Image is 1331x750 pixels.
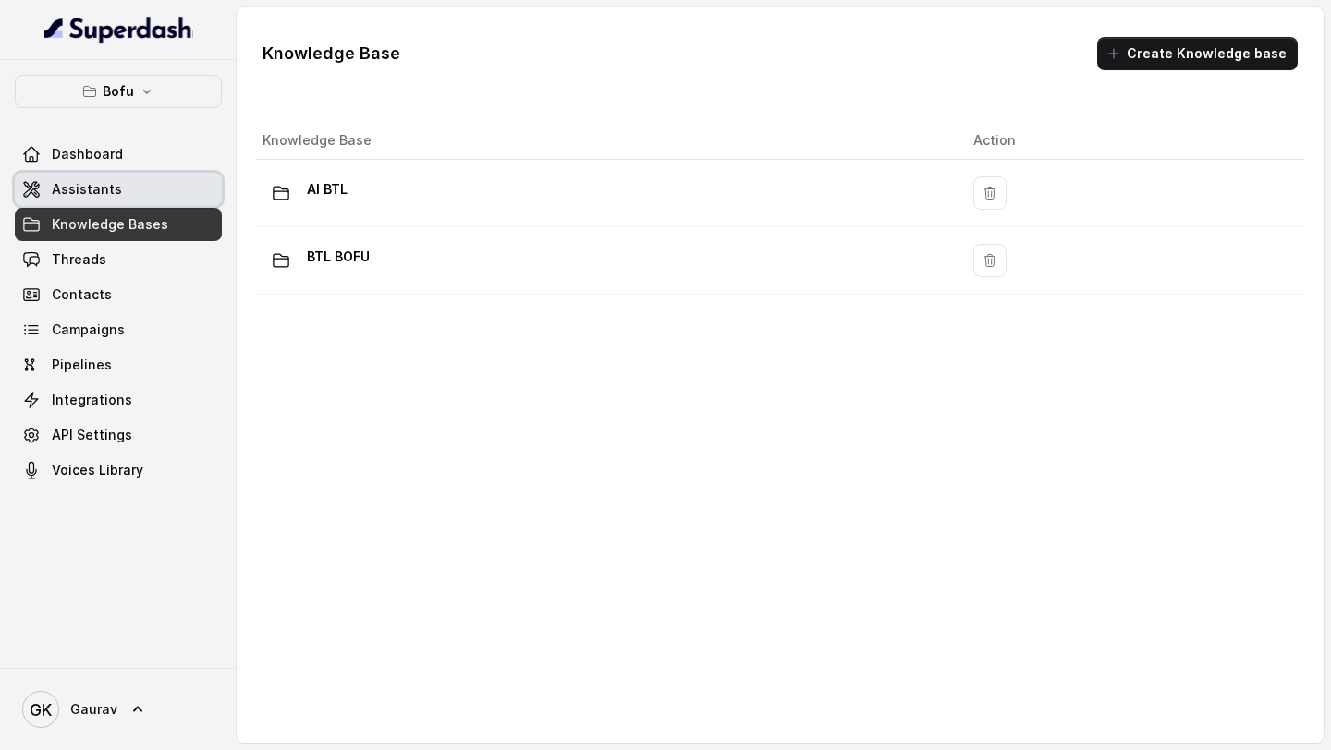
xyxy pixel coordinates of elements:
[15,278,222,311] a: Contacts
[15,138,222,171] a: Dashboard
[255,122,959,160] th: Knowledge Base
[70,700,117,719] span: Gaurav
[52,180,122,199] span: Assistants
[263,39,400,68] h1: Knowledge Base
[30,700,52,720] text: GK
[15,243,222,276] a: Threads
[52,426,132,444] span: API Settings
[307,242,370,272] p: BTL BOFU
[15,383,222,417] a: Integrations
[52,356,112,374] span: Pipelines
[52,321,125,339] span: Campaigns
[52,215,168,234] span: Knowledge Bases
[52,250,106,269] span: Threads
[52,145,123,163] span: Dashboard
[15,454,222,487] a: Voices Library
[15,418,222,452] a: API Settings
[44,15,193,44] img: light.svg
[15,348,222,381] a: Pipelines
[959,122,1305,160] th: Action
[307,175,348,204] p: AI BTL
[15,313,222,346] a: Campaigns
[1097,37,1298,70] button: Create Knowledge base
[52,285,112,304] span: Contacts
[52,461,143,479] span: Voices Library
[15,75,222,108] button: Bofu
[103,80,134,103] p: Bofu
[15,683,222,735] a: Gaurav
[52,391,132,409] span: Integrations
[15,173,222,206] a: Assistants
[15,208,222,241] a: Knowledge Bases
